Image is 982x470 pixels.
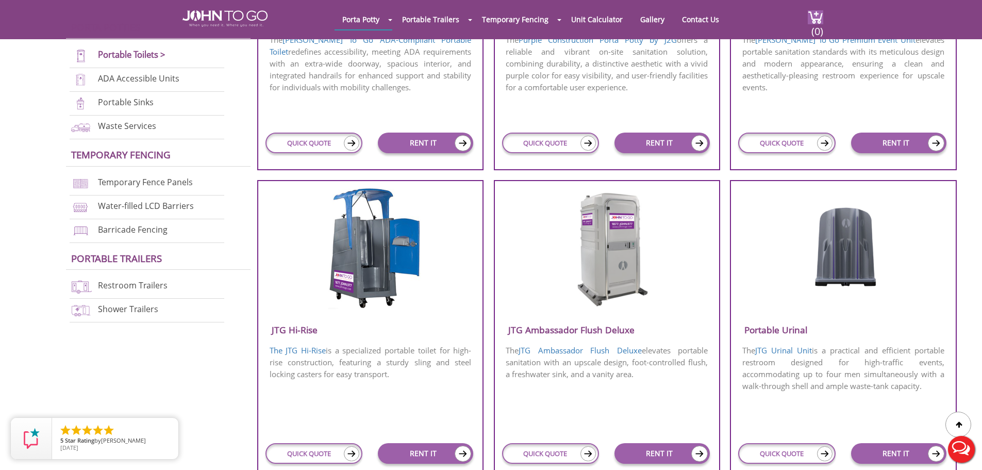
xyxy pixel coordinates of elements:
[817,136,833,151] img: icon
[394,9,467,29] a: Portable Trailers
[495,344,719,381] p: The elevates portable sanitation with an upscale design, foot-controlled flush, a freshwater sink...
[60,437,170,445] span: by
[70,280,92,294] img: restroom-trailers-new.png
[614,443,710,464] a: RENT IT
[101,436,146,444] span: [PERSON_NAME]
[98,73,179,84] a: ADA Accessible Units
[941,429,982,470] button: Live Chat
[258,321,482,338] h3: JTG Hi-Rise
[851,133,946,153] a: RENT IT
[98,224,168,235] a: Barricade Fencing
[265,133,362,153] a: QUICK QUOTE
[495,33,719,94] p: The offers a reliable and vibrant on-site sanitation solution, combining durability, a distinctiv...
[731,344,955,393] p: The is a practical and efficient portable restroom designed for high-traffic events, accommodatin...
[474,9,556,29] a: Temporary Fencing
[98,176,193,188] a: Temporary Fence Panels
[691,446,708,462] img: icon
[70,303,92,317] img: shower-trailers-new.png
[70,73,92,87] img: ADA-units-new.png
[21,428,42,449] img: Review Rating
[81,424,93,436] li: 
[65,436,94,444] span: Star Rating
[258,33,482,94] p: The redefines accessibility, meeting ADA requirements with an extra-wide doorway, spacious interi...
[71,252,162,265] a: Portable trailers
[738,133,835,153] a: QUICK QUOTE
[344,136,359,151] img: icon
[378,443,473,464] a: RENT IT
[335,9,387,29] a: Porta Potty
[60,444,78,451] span: [DATE]
[70,200,92,214] img: water-filled%20barriers-new.png
[580,136,596,151] img: icon
[614,133,710,153] a: RENT IT
[817,446,833,461] img: icon
[928,446,944,462] img: icon
[92,424,104,436] li: 
[495,321,719,338] h3: JTG Ambassador Flush Deluxe
[71,21,140,34] a: Porta Potties
[811,16,823,38] span: (0)
[98,120,156,132] a: Waste Services
[59,424,72,436] li: 
[691,135,708,151] img: icon
[563,9,630,29] a: Unit Calculator
[344,446,359,461] img: icon
[731,33,955,94] p: The elevates portable sanitation standards with its meticulous design and modern appearance, ensu...
[70,424,82,436] li: 
[455,135,471,151] img: icon
[98,303,158,315] a: Shower Trailers
[755,35,916,45] a: [PERSON_NAME] To Go Premium Event Unit
[70,96,92,110] img: portable-sinks-new.png
[674,9,727,29] a: Contact Us
[502,443,599,464] a: QUICK QUOTE
[98,48,165,60] a: Portable Toilets >
[519,345,641,355] a: JTG Ambassador Flush Deluxe
[455,446,471,462] img: icon
[502,133,599,153] a: QUICK QUOTE
[70,176,92,190] img: chan-link-fencing-new.png
[519,35,677,45] a: Purple Construction Porta Potty by J2G
[70,120,92,134] img: waste-services-new.png
[70,49,92,63] img: portable-toilets-new.png
[258,344,482,381] p: is a specialized portable toilet for high-rise construction, featuring a sturdy sling and steel l...
[319,188,422,310] img: JTG-Hi-Rise-Unit.png
[801,188,886,291] img: JTG-Urinal-Unit.png.webp
[808,10,823,24] img: cart a
[755,345,812,355] a: JTG Urinal Unit
[731,321,955,338] h3: Portable Urinal
[182,10,268,27] img: JOHN to go
[98,280,168,291] a: Restroom Trailers
[633,9,672,29] a: Gallery
[580,446,596,461] img: icon
[265,443,362,464] a: QUICK QUOTE
[60,436,63,444] span: 5
[558,188,656,307] img: JTG-Ambassador-Flush-Deluxe.png.webp
[851,443,946,464] a: RENT IT
[378,133,473,153] a: RENT IT
[103,424,115,436] li: 
[928,135,944,151] img: icon
[98,96,154,108] a: Portable Sinks
[71,148,171,161] a: Temporary Fencing
[98,200,194,212] a: Water-filled LCD Barriers
[270,345,326,355] a: The JTG Hi-Rise
[270,35,472,57] a: [PERSON_NAME] To Go ADA-Compliant Portable Toilet
[738,443,835,464] a: QUICK QUOTE
[70,224,92,238] img: barricade-fencing-icon-new.png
